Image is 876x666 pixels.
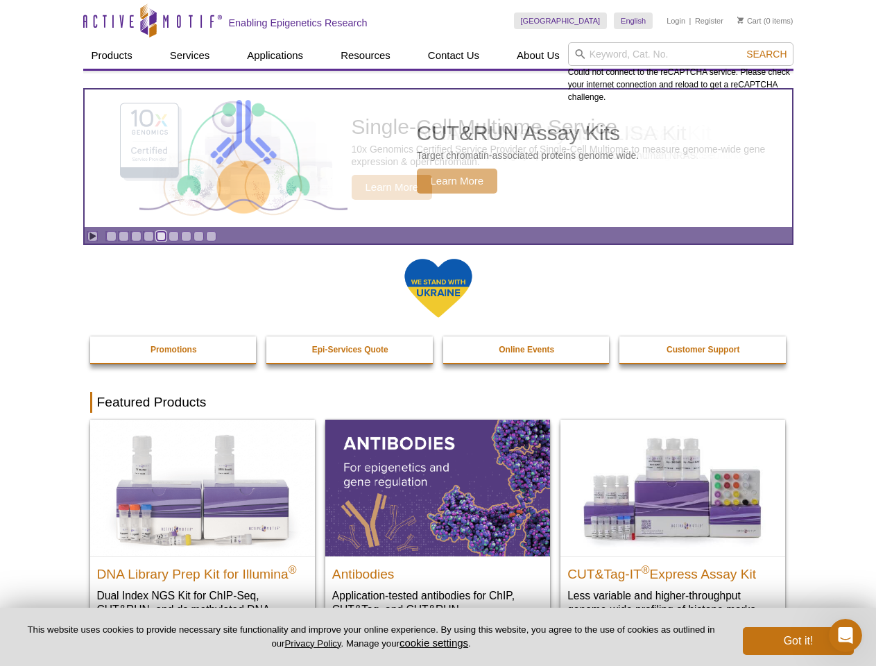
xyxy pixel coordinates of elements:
article: 96-well ATAC-Seq [85,89,792,227]
a: Toggle autoplay [87,231,98,241]
a: Login [667,16,685,26]
h2: CUT&Tag-IT Express Assay Kit [567,561,778,581]
h2: DNA Library Prep Kit for Illumina [97,561,308,581]
a: Go to slide 2 [119,231,129,241]
a: Promotions [90,336,258,363]
li: | [689,12,692,29]
img: All Antibodies [325,420,550,556]
img: Active Motif Kit photo [157,106,330,210]
a: Go to slide 5 [156,231,166,241]
img: DNA Library Prep Kit for Illumina [90,420,315,556]
button: Got it! [743,627,854,655]
img: CUT&Tag-IT® Express Assay Kit [560,420,785,556]
a: Contact Us [420,42,488,69]
h2: Enabling Epigenetics Research [229,17,368,29]
a: Go to slide 7 [181,231,191,241]
img: We Stand With Ukraine [404,257,473,319]
a: Online Events [443,336,611,363]
p: This website uses cookies to provide necessary site functionality and improve your online experie... [22,624,720,650]
p: Dual Index NGS Kit for ChIP-Seq, CUT&RUN, and ds methylated DNA assays. [97,588,308,631]
a: DNA Library Prep Kit for Illumina DNA Library Prep Kit for Illumina® Dual Index NGS Kit for ChIP-... [90,420,315,644]
a: Cart [737,16,762,26]
a: Services [162,42,218,69]
iframe: Intercom live chat [829,619,862,652]
strong: Epi-Services Quote [312,345,388,355]
h2: Antibodies [332,561,543,581]
a: CUT&Tag-IT® Express Assay Kit CUT&Tag-IT®Express Assay Kit Less variable and higher-throughput ge... [560,420,785,630]
a: Go to slide 3 [131,231,141,241]
li: (0 items) [737,12,793,29]
a: Customer Support [619,336,787,363]
a: About Us [508,42,568,69]
a: All Antibodies Antibodies Application-tested antibodies for ChIP, CUT&Tag, and CUT&RUN. [325,420,550,630]
strong: Online Events [499,345,554,355]
span: Search [746,49,787,60]
a: Register [695,16,723,26]
h2: Featured Products [90,392,787,413]
p: Less variable and higher-throughput genome-wide profiling of histone marks​. [567,588,778,617]
a: [GEOGRAPHIC_DATA] [514,12,608,29]
a: Epi-Services Quote [266,336,434,363]
a: Go to slide 9 [206,231,216,241]
p: Pre-loaded ready-to-use Tn5 transposomes and ATAC-Seq Buffer Set. [417,149,719,162]
a: Products [83,42,141,69]
a: Go to slide 6 [169,231,179,241]
div: Could not connect to the reCAPTCHA service. Please check your internet connection and reload to g... [568,42,793,103]
sup: ® [642,563,650,575]
a: Resources [332,42,399,69]
span: Learn More [417,169,498,194]
button: cookie settings [400,637,468,649]
h2: 96-well ATAC-Seq [417,123,719,144]
a: Go to slide 1 [106,231,117,241]
strong: Promotions [151,345,197,355]
a: Go to slide 8 [194,231,204,241]
button: Search [742,48,791,60]
a: Active Motif Kit photo 96-well ATAC-Seq Pre-loaded ready-to-use Tn5 transposomes and ATAC-Seq Buf... [85,89,792,227]
p: Application-tested antibodies for ChIP, CUT&Tag, and CUT&RUN. [332,588,543,617]
a: Privacy Policy [284,638,341,649]
strong: Customer Support [667,345,739,355]
a: Applications [239,42,311,69]
input: Keyword, Cat. No. [568,42,793,66]
img: Your Cart [737,17,744,24]
a: Go to slide 4 [144,231,154,241]
a: English [614,12,653,29]
sup: ® [289,563,297,575]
